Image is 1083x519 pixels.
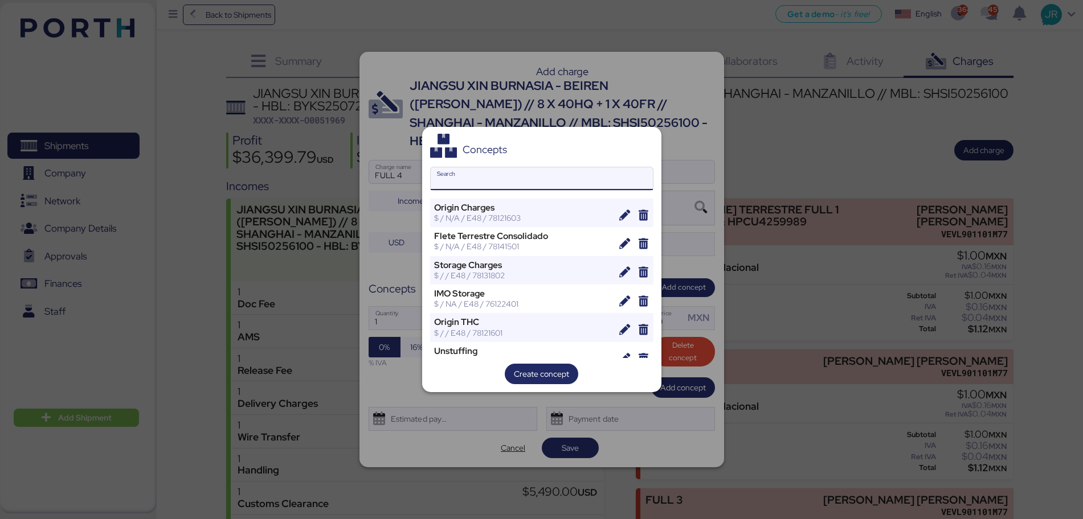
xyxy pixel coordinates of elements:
[434,356,611,366] div: $ / T/CBM / E48 / 78131802
[463,145,507,155] div: Concepts
[505,364,578,384] button: Create concept
[434,203,611,213] div: Origin Charges
[434,270,611,281] div: $ / / E48 / 78131802
[434,213,611,223] div: $ / N/A / E48 / 78121603
[514,367,569,381] span: Create concept
[431,167,653,190] input: Search
[434,241,611,252] div: $ / N/A / E48 / 78141501
[434,346,611,356] div: Unstuffing
[434,231,611,241] div: Flete Terrestre Consolidado
[434,289,611,299] div: IMO Storage
[434,260,611,270] div: Storage Charges
[434,299,611,309] div: $ / NA / E48 / 76122401
[434,328,611,338] div: $ / / E48 / 78121601
[434,317,611,327] div: Origin THC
